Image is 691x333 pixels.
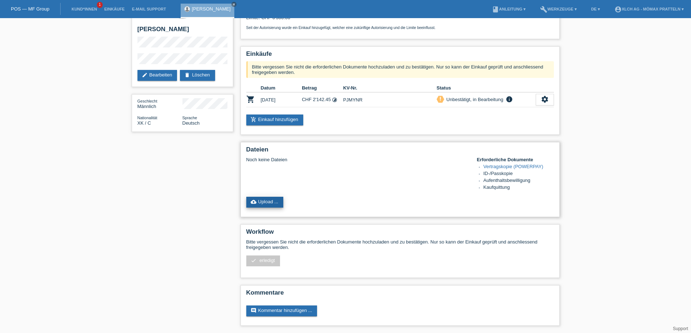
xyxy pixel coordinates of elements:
[261,84,302,92] th: Datum
[137,26,227,37] h2: [PERSON_NAME]
[484,171,554,178] li: ID-/Passkopie
[232,3,236,6] i: close
[251,308,256,313] i: comment
[438,96,443,101] i: priority_high
[246,239,554,250] p: Bitte vergessen Sie nicht die erforderlichen Dokumente hochzuladen und zu bestätigen. Nur so kann...
[246,9,554,30] div: Limite: CHF 6'500.00
[128,7,170,11] a: E-Mail Support
[246,157,468,162] div: Noch keine Dateien
[192,6,231,12] a: [PERSON_NAME]
[536,7,580,11] a: buildWerkzeuge ▾
[540,6,547,13] i: build
[11,6,49,12] a: POS — MF Group
[137,99,157,103] span: Geschlecht
[488,7,529,11] a: bookAnleitung ▾
[246,146,554,157] h2: Dateien
[246,26,554,30] p: Seit der Autorisierung wurde ein Einkauf hinzugefügt, welcher eine zukünftige Autorisierung und d...
[302,92,343,107] td: CHF 2'142.45
[614,6,622,13] i: account_circle
[97,2,103,8] span: 1
[137,116,157,120] span: Nationalität
[484,184,554,191] li: Kaufquittung
[246,289,554,300] h2: Kommentare
[492,6,499,13] i: book
[251,199,256,205] i: cloud_upload
[246,115,304,125] a: add_shopping_cartEinkauf hinzufügen
[100,7,128,11] a: Einkäufe
[68,7,100,11] a: Kund*innen
[184,72,190,78] i: delete
[302,84,343,92] th: Betrag
[251,117,256,122] i: add_shopping_cart
[246,95,255,104] i: POSP00026224
[246,255,280,266] a: check erledigt
[477,157,554,162] h4: Erforderliche Dokumente
[142,72,148,78] i: edit
[332,97,337,103] i: 12 Raten
[541,95,549,103] i: settings
[231,2,236,7] a: close
[444,96,503,103] div: Unbestätigt, in Bearbeitung
[343,84,437,92] th: KV-Nr.
[180,70,215,81] a: deleteLöschen
[137,120,151,126] span: Kosovo / C / 09.02.2013
[246,305,317,316] a: commentKommentar hinzufügen ...
[437,84,536,92] th: Status
[343,92,437,107] td: PJMYNR
[246,61,554,78] div: Bitte vergessen Sie nicht die erforderlichen Dokumente hochzuladen und zu bestätigen. Nur so kann...
[588,7,604,11] a: DE ▾
[137,70,177,81] a: editBearbeiten
[484,178,554,184] li: Aufenthaltsbewilligung
[246,50,554,61] h2: Einkäufe
[182,116,197,120] span: Sprache
[505,96,514,103] i: info
[246,228,554,239] h2: Workflow
[484,164,543,169] a: Vertragskopie (POWERPAY)
[259,258,275,263] span: erledigt
[611,7,687,11] a: account_circleXLCH AG - Mömax Pratteln ▾
[182,120,200,126] span: Deutsch
[673,326,688,331] a: Support
[137,98,182,109] div: Männlich
[261,92,302,107] td: [DATE]
[251,258,256,263] i: check
[246,197,284,208] a: cloud_uploadUpload ...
